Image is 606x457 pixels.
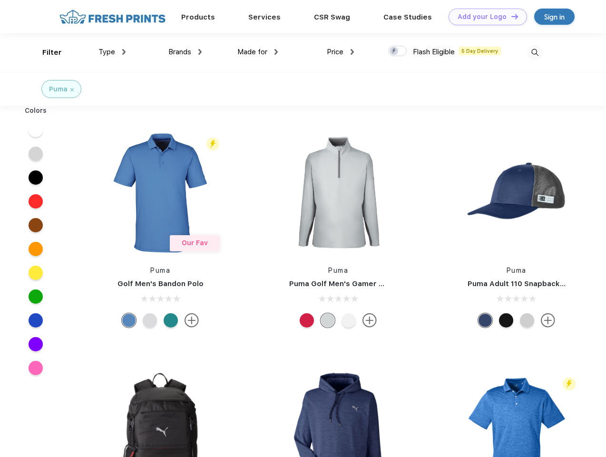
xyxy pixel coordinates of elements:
img: func=resize&h=266 [453,129,580,256]
div: High Rise [321,313,335,328]
div: Colors [18,106,54,116]
div: Sign in [544,11,565,22]
a: CSR Swag [314,13,350,21]
a: Products [181,13,215,21]
img: flash_active_toggle.svg [563,378,576,390]
span: Type [98,48,115,56]
img: more.svg [362,313,377,328]
img: func=resize&h=266 [275,129,401,256]
a: Services [248,13,281,21]
a: Sign in [534,9,575,25]
a: Puma [328,267,348,274]
div: Lake Blue [122,313,136,328]
img: more.svg [541,313,555,328]
img: dropdown.png [198,49,202,55]
div: Ski Patrol [300,313,314,328]
span: 5 Day Delivery [459,47,501,55]
div: Quarry Brt Whit [520,313,534,328]
div: Bright White [342,313,356,328]
div: Add your Logo [458,13,507,21]
a: Puma [507,267,527,274]
img: dropdown.png [122,49,126,55]
img: fo%20logo%202.webp [57,9,168,25]
img: more.svg [185,313,199,328]
a: Puma [150,267,170,274]
span: Brands [168,48,191,56]
div: Filter [42,47,62,58]
img: desktop_search.svg [527,45,543,60]
img: DT [511,14,518,19]
div: Peacoat with Qut Shd [478,313,492,328]
span: Flash Eligible [413,48,455,56]
a: Golf Men's Bandon Polo [117,279,204,288]
div: Puma [49,84,68,94]
span: Our Fav [182,239,208,247]
div: High Rise [143,313,157,328]
img: dropdown.png [351,49,354,55]
img: dropdown.png [274,49,278,55]
div: Green Lagoon [164,313,178,328]
img: flash_active_toggle.svg [206,138,219,150]
img: func=resize&h=266 [97,129,224,256]
span: Made for [237,48,267,56]
a: Puma Golf Men's Gamer Golf Quarter-Zip [289,279,440,288]
span: Price [327,48,343,56]
img: filter_cancel.svg [70,88,74,91]
div: Pma Blk with Pma Blk [499,313,513,328]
